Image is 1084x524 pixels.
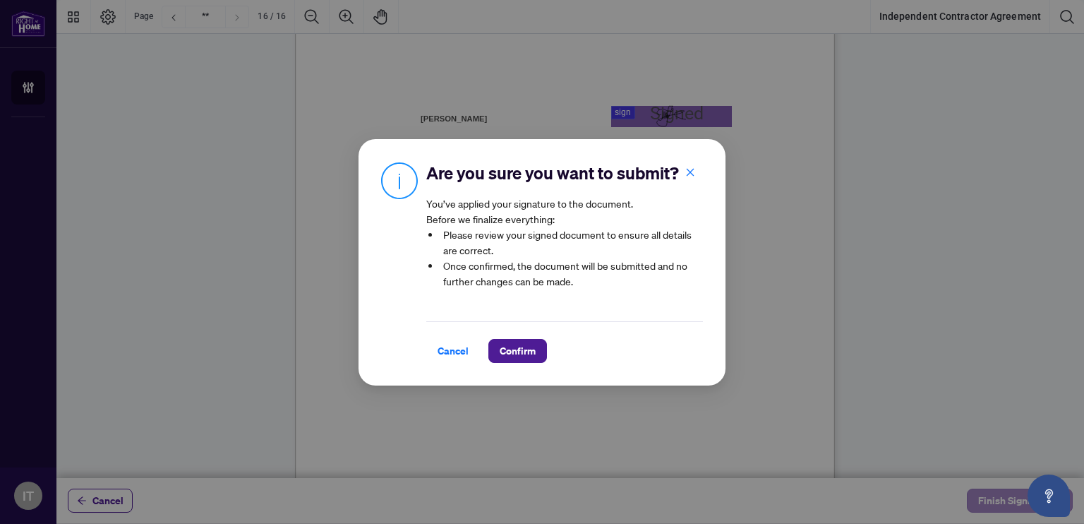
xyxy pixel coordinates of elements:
[381,162,418,199] img: Info Icon
[1028,475,1070,517] button: Open asap
[426,162,703,184] h2: Are you sure you want to submit?
[440,258,703,289] li: Once confirmed, the document will be submitted and no further changes can be made.
[438,340,469,362] span: Cancel
[440,227,703,258] li: Please review your signed document to ensure all details are correct.
[426,196,703,299] article: You’ve applied your signature to the document. Before we finalize everything:
[426,339,480,363] button: Cancel
[500,340,536,362] span: Confirm
[488,339,547,363] button: Confirm
[685,167,695,177] span: close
